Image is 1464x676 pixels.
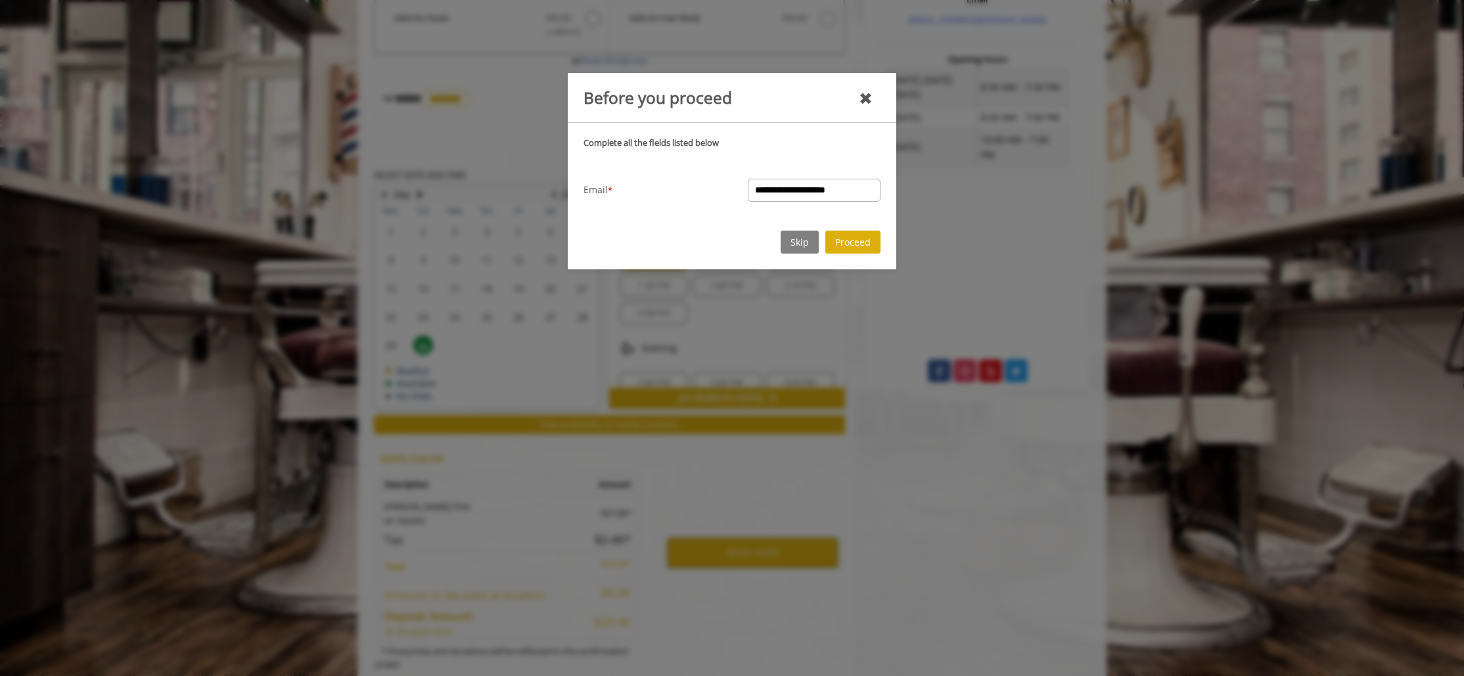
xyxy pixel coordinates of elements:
[583,183,608,197] span: Email
[583,85,732,110] div: Before you proceed
[825,231,881,254] button: Proceed
[583,137,719,148] b: Complete all the fields listed below
[781,231,819,254] button: Skip
[859,85,873,111] div: close mandatory details dialog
